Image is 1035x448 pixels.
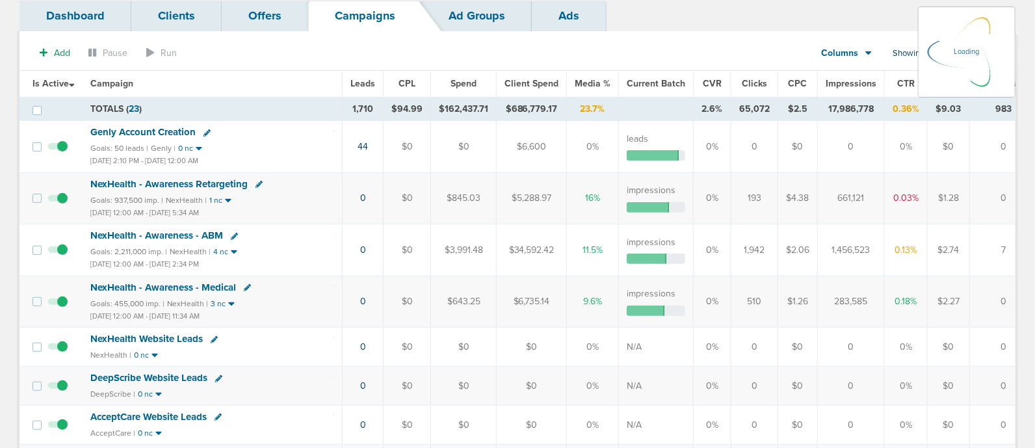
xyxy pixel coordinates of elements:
[885,97,928,121] td: 0.36%
[167,299,208,308] small: NexHealth |
[928,97,970,121] td: $9.03
[90,389,135,399] small: DeepScribe |
[90,428,135,438] small: AcceptCare |
[33,44,77,62] button: Add
[694,97,731,121] td: 2.6%
[567,172,619,224] td: 16%
[131,1,222,31] a: Clients
[567,224,619,276] td: 11.5%
[90,350,131,360] small: NexHealth |
[90,209,199,217] small: [DATE] 12:00 AM - [DATE] 5:34 AM
[497,328,567,367] td: $0
[90,411,207,423] span: AcceptCare Website Leads
[431,328,497,367] td: $0
[731,406,778,445] td: 0
[350,78,375,89] span: Leads
[358,141,368,152] a: 44
[928,224,970,276] td: $2.74
[818,406,885,445] td: 0
[627,287,675,300] label: impressions
[567,328,619,367] td: 0%
[818,276,885,327] td: 283,585
[694,224,731,276] td: 0%
[360,380,366,391] a: 0
[431,97,497,121] td: $162,437.71
[954,44,980,60] p: Loading
[778,276,818,327] td: $1.26
[778,97,818,121] td: $2.5
[170,247,211,256] small: NexHealth |
[731,276,778,327] td: 510
[134,350,149,360] small: 0 nc
[567,121,619,172] td: 0%
[431,367,497,406] td: $0
[497,406,567,445] td: $0
[360,296,366,307] a: 0
[138,428,153,438] small: 0 nc
[778,224,818,276] td: $2.06
[431,224,497,276] td: $3,991.48
[90,260,199,269] small: [DATE] 12:00 AM - [DATE] 2:34 PM
[384,406,431,445] td: $0
[151,144,176,153] small: Genly |
[384,172,431,224] td: $0
[627,184,675,197] label: impressions
[575,78,610,89] span: Media %
[627,419,642,430] span: N/A
[90,157,198,165] small: [DATE] 2:10 PM - [DATE] 12:00 AM
[778,367,818,406] td: $0
[431,121,497,172] td: $0
[778,172,818,224] td: $4.38
[694,328,731,367] td: 0%
[885,367,928,406] td: 0%
[20,1,131,31] a: Dashboard
[360,192,366,204] a: 0
[928,328,970,367] td: $0
[343,97,384,121] td: 1,710
[928,406,970,445] td: $0
[451,78,477,89] span: Spend
[138,389,153,399] small: 0 nc
[90,144,148,153] small: Goals: 50 leads |
[694,406,731,445] td: 0%
[422,1,532,31] a: Ad Groups
[928,276,970,327] td: $2.27
[90,178,248,190] span: NexHealth - Awareness Retargeting
[90,126,196,138] span: Genly Account Creation
[90,333,203,345] span: NexHealth Website Leads
[731,172,778,224] td: 193
[166,196,207,205] small: NexHealth |
[384,97,431,121] td: $94.99
[308,1,422,31] a: Campaigns
[789,78,807,89] span: CPC
[627,78,685,89] span: Current Batch
[627,236,675,249] label: impressions
[928,367,970,406] td: $0
[399,78,415,89] span: CPL
[90,78,133,89] span: Campaign
[360,341,366,352] a: 0
[567,367,619,406] td: 0%
[627,341,642,352] span: N/A
[885,406,928,445] td: 0%
[818,172,885,224] td: 661,121
[731,367,778,406] td: 0
[360,244,366,256] a: 0
[826,78,876,89] span: Impressions
[731,328,778,367] td: 0
[33,78,75,89] span: Is Active
[497,172,567,224] td: $5,288.97
[384,121,431,172] td: $0
[54,47,70,59] span: Add
[893,48,963,59] span: Showing 1-20 of 112
[431,276,497,327] td: $643.25
[818,121,885,172] td: 0
[567,97,619,121] td: 23.7%
[818,367,885,406] td: 0
[90,247,167,257] small: Goals: 2,211,000 imp. |
[431,406,497,445] td: $0
[694,367,731,406] td: 0%
[384,276,431,327] td: $0
[90,196,163,205] small: Goals: 937,500 imp. |
[90,372,207,384] span: DeepScribe Website Leads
